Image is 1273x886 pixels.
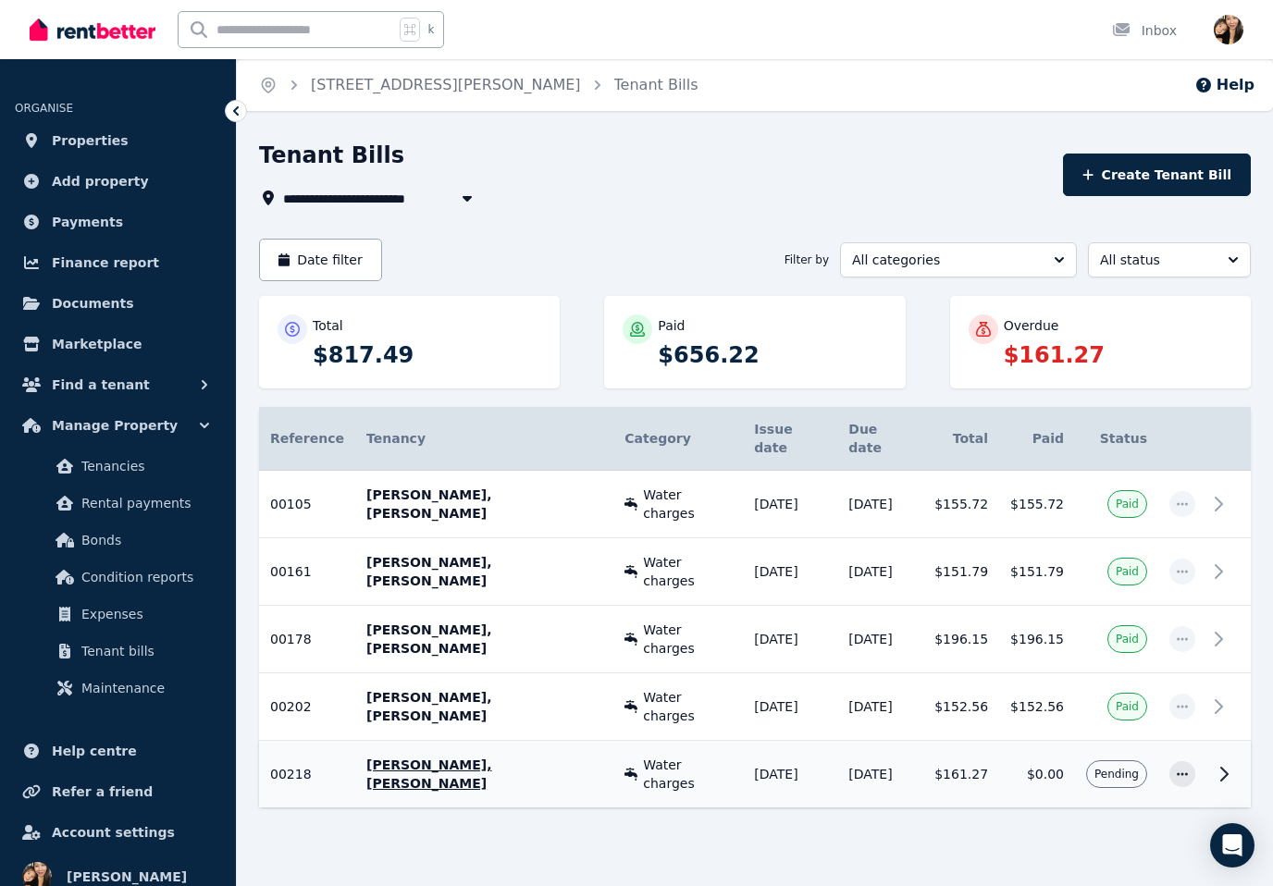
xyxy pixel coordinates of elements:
button: All status [1088,242,1251,277]
th: Category [613,407,743,471]
a: Condition reports [22,559,214,596]
p: $161.27 [1004,340,1232,370]
td: $152.56 [999,673,1075,741]
a: Tenant bills [22,633,214,670]
button: Help [1194,74,1254,96]
img: Rene Young [1214,15,1243,44]
span: Water charges [643,486,732,523]
td: [DATE] [837,606,923,673]
button: Date filter [259,239,382,281]
a: Expenses [22,596,214,633]
td: $151.79 [923,538,999,606]
nav: Breadcrumb [237,59,721,111]
p: Overdue [1004,316,1059,335]
span: Tenancies [81,455,206,477]
span: Find a tenant [52,374,150,396]
button: Create Tenant Bill [1063,154,1251,196]
p: Total [313,316,343,335]
td: [DATE] [837,471,923,538]
span: 00161 [270,564,312,579]
td: [DATE] [743,673,837,741]
th: Status [1075,407,1158,471]
a: Finance report [15,244,221,281]
span: Rental payments [81,492,206,514]
span: Paid [1116,699,1139,714]
td: $196.15 [923,606,999,673]
td: $155.72 [999,471,1075,538]
a: Help centre [15,732,221,769]
p: [PERSON_NAME], [PERSON_NAME] [366,621,602,658]
span: Properties [52,129,129,152]
span: 00105 [270,497,312,511]
span: Maintenance [81,677,206,699]
td: [DATE] [837,741,923,808]
span: Water charges [643,621,732,658]
button: Manage Property [15,407,221,444]
span: Paid [1116,497,1139,511]
th: Total [923,407,999,471]
th: Issue date [743,407,837,471]
span: All status [1100,251,1213,269]
span: Marketplace [52,333,142,355]
a: Tenant Bills [614,76,698,93]
span: Manage Property [52,414,178,437]
span: 00218 [270,767,312,781]
span: Add property [52,170,149,192]
span: Water charges [643,553,732,590]
th: Paid [999,407,1075,471]
span: Documents [52,292,134,314]
td: [DATE] [743,606,837,673]
p: Paid [658,316,685,335]
span: 00178 [270,632,312,646]
a: Bonds [22,522,214,559]
td: [DATE] [837,538,923,606]
span: Filter by [785,252,829,267]
span: Paid [1116,564,1139,579]
a: Account settings [15,814,221,851]
td: $0.00 [999,741,1075,808]
td: $161.27 [923,741,999,808]
span: Paid [1116,632,1139,646]
a: Properties [15,122,221,159]
p: [PERSON_NAME], [PERSON_NAME] [366,486,602,523]
a: Payments [15,203,221,240]
button: Find a tenant [15,366,221,403]
span: Water charges [643,688,732,725]
span: Expenses [81,603,206,625]
div: Open Intercom Messenger [1210,823,1254,868]
td: $196.15 [999,606,1075,673]
span: Help centre [52,740,137,762]
a: Tenancies [22,448,214,485]
span: k [427,22,434,37]
th: Due date [837,407,923,471]
p: [PERSON_NAME], [PERSON_NAME] [366,553,602,590]
td: $152.56 [923,673,999,741]
a: Documents [15,285,221,322]
a: Refer a friend [15,773,221,810]
span: Pending [1094,767,1139,781]
span: 00202 [270,699,312,714]
p: [PERSON_NAME], [PERSON_NAME] [366,756,602,793]
td: $155.72 [923,471,999,538]
a: Maintenance [22,670,214,707]
span: Payments [52,211,123,233]
td: [DATE] [743,741,837,808]
td: [DATE] [743,538,837,606]
img: RentBetter [30,16,155,43]
span: Account settings [52,821,175,843]
h1: Tenant Bills [259,141,404,170]
span: ORGANISE [15,102,73,115]
span: Bonds [81,529,206,551]
div: Inbox [1112,21,1177,40]
span: Reference [270,431,344,446]
p: $656.22 [658,340,886,370]
span: All categories [852,251,1039,269]
a: Marketplace [15,326,221,363]
button: All categories [840,242,1077,277]
span: Tenant bills [81,640,206,662]
td: [DATE] [743,471,837,538]
a: Add property [15,163,221,200]
span: Finance report [52,252,159,274]
th: Tenancy [355,407,613,471]
p: [PERSON_NAME], [PERSON_NAME] [366,688,602,725]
